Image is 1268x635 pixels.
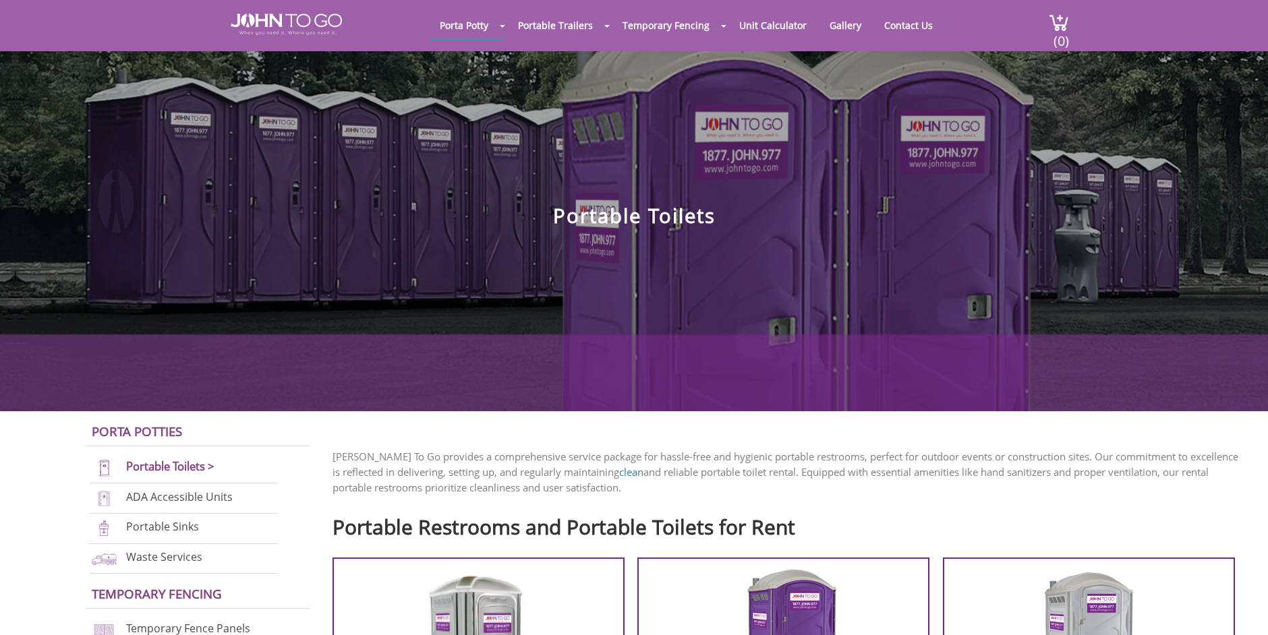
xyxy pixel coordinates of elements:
a: Waste Services [126,549,202,564]
a: clean [619,465,643,479]
img: JOHN to go [231,13,342,35]
a: Contact Us [874,12,943,38]
a: ADA Accessible Units [126,489,233,504]
a: Unit Calculator [729,12,817,38]
img: portable-toilets-new.png [90,459,119,477]
img: ADA-units-new.png [90,489,119,508]
span: (0) [1053,21,1069,50]
button: Live Chat [1214,581,1268,635]
h2: Portable Restrooms and Portable Toilets for Rent [333,509,1248,538]
a: Gallery [819,12,871,38]
a: Portable Toilets > [126,458,214,474]
img: waste-services-new.png [90,549,119,568]
img: cart a [1049,13,1069,32]
a: Portable Sinks [126,520,199,535]
img: portable-sinks-new.png [90,519,119,537]
a: Porta Potty [430,12,498,38]
a: Porta Potties [92,423,182,440]
p: [PERSON_NAME] To Go provides a comprehensive service package for hassle-free and hygienic portabl... [333,449,1248,495]
a: Temporary Fencing [612,12,720,38]
a: Portable Trailers [508,12,603,38]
